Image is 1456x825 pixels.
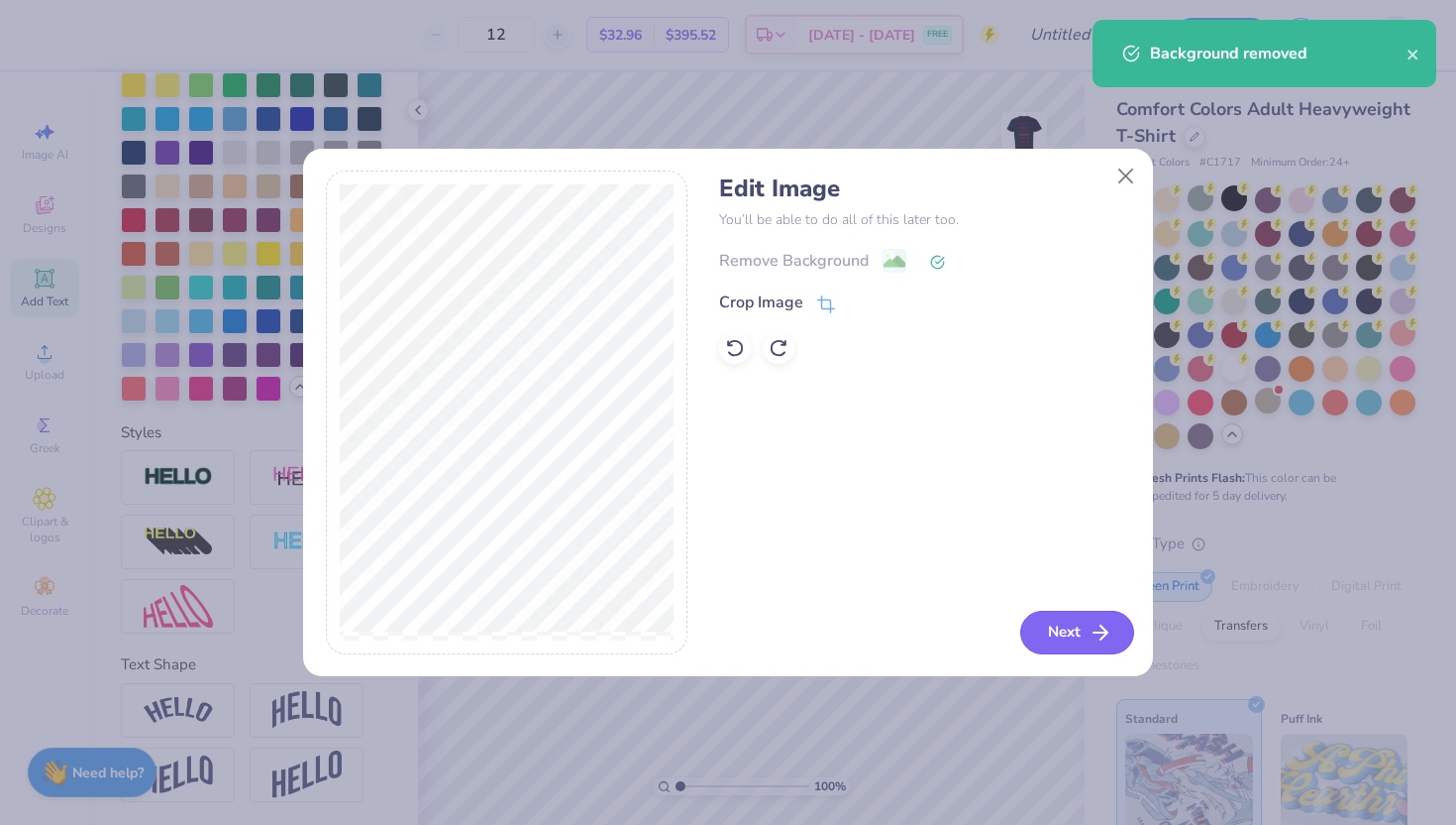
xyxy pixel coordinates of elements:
button: Close [1107,157,1145,194]
div: Crop Image [719,291,803,314]
h4: Edit Image [719,175,1130,203]
div: Background removed [1150,42,1406,65]
button: close [1406,42,1420,65]
p: You’ll be able to do all of this later too. [719,209,1130,230]
button: Next [1020,611,1134,654]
